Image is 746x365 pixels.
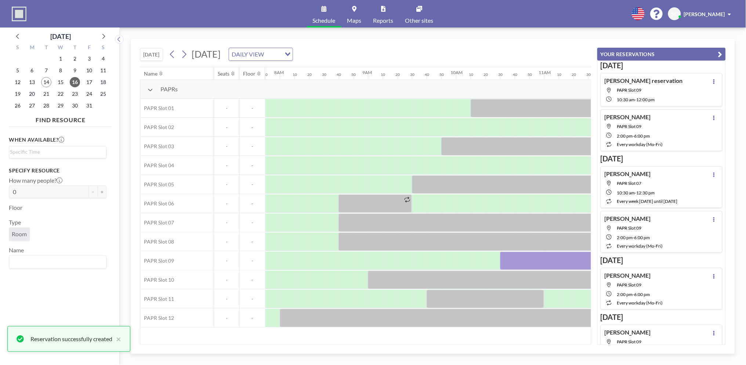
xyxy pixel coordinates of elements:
span: DAILY VIEW [231,50,266,59]
div: S [96,43,111,53]
div: 20 [484,72,488,77]
span: - [214,162,239,169]
span: Wednesday, October 29, 2025 [55,101,66,111]
span: - [239,219,265,226]
button: YOUR RESERVATIONS [597,48,726,61]
span: - [239,105,265,112]
span: every workday (Mo-Fri) [617,243,663,249]
span: PAPR Slot 09 [617,87,642,93]
div: 40 [513,72,517,77]
button: [DATE] [140,48,163,61]
img: organization-logo [12,7,26,21]
span: PAPR Slot 09 [140,258,174,264]
input: Search for option [267,50,280,59]
span: - [239,315,265,321]
span: PAPR Slot 09 [617,124,642,129]
div: 50 [351,72,356,77]
h4: [PERSON_NAME] [605,329,651,336]
h4: [PERSON_NAME] [605,272,651,279]
div: 10 [469,72,473,77]
input: Search for option [10,257,102,267]
label: Name [9,247,24,254]
span: Tuesday, October 14, 2025 [41,77,51,87]
span: - [239,258,265,264]
span: Reports [373,18,394,23]
span: 2:00 PM [617,292,633,297]
h4: [PERSON_NAME] [605,113,651,121]
span: Tuesday, October 7, 2025 [41,65,51,76]
span: Monday, October 6, 2025 [27,65,37,76]
span: 10:30 AM [617,190,635,196]
span: Saturday, October 25, 2025 [98,89,109,99]
span: Room [12,230,27,237]
span: - [239,296,265,302]
span: PAPR Slot 07 [617,180,642,186]
div: Reservation successfully created [30,335,112,343]
span: - [214,200,239,207]
span: 12:00 PM [637,97,655,102]
div: F [82,43,96,53]
span: - [239,238,265,245]
span: PAPR Slot 10 [140,277,174,283]
h3: [DATE] [601,256,723,265]
span: Sunday, October 19, 2025 [12,89,23,99]
span: - [239,143,265,150]
div: 30 [322,72,326,77]
span: - [635,190,637,196]
div: Search for option [229,48,293,61]
span: Friday, October 31, 2025 [84,101,94,111]
span: Thursday, October 23, 2025 [70,89,80,99]
span: [DATE] [192,48,221,59]
span: PAPR Slot 07 [140,219,174,226]
div: S [11,43,25,53]
span: Thursday, October 9, 2025 [70,65,80,76]
div: T [68,43,82,53]
span: Tuesday, October 21, 2025 [41,89,51,99]
span: Monday, October 20, 2025 [27,89,37,99]
div: Search for option [9,256,106,268]
span: Friday, October 24, 2025 [84,89,94,99]
span: PAPR Slot 01 [140,105,174,112]
span: 6:00 PM [634,235,650,240]
h4: FIND RESOURCE [9,113,112,124]
span: - [239,181,265,188]
span: Other sites [405,18,434,23]
label: Type [9,219,21,226]
div: 20 [572,72,576,77]
span: Saturday, October 18, 2025 [98,77,109,87]
div: 50 [528,72,532,77]
span: Wednesday, October 1, 2025 [55,54,66,64]
span: - [239,277,265,283]
div: 40 [337,72,341,77]
span: every workday (Mo-Fri) [617,300,663,306]
button: + [98,186,106,198]
div: 50 [439,72,444,77]
span: 2:00 PM [617,235,633,240]
span: PAPR Slot 02 [140,124,174,131]
span: PAPR Slot 06 [140,200,174,207]
div: 9AM [362,70,372,75]
span: Sunday, October 26, 2025 [12,101,23,111]
div: 30 [586,72,591,77]
div: 30 [410,72,414,77]
span: 6:00 PM [634,292,650,297]
span: - [214,143,239,150]
div: [DATE] [50,31,71,41]
div: Floor [243,70,256,77]
span: every week [DATE] until [DATE] [617,198,678,204]
span: PAPRs [160,85,178,93]
div: 50 [263,72,268,77]
span: PAPR Slot 09 [617,282,642,288]
span: PAPR Slot 05 [140,181,174,188]
div: 11AM [539,70,551,75]
span: - [214,258,239,264]
span: - [214,105,239,112]
span: - [633,235,634,240]
span: 10:30 AM [617,97,635,102]
h4: [PERSON_NAME] reservation [605,77,683,84]
h4: [PERSON_NAME] [605,170,651,178]
span: - [239,162,265,169]
input: Search for option [10,148,102,156]
span: - [635,97,637,102]
span: - [239,124,265,131]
